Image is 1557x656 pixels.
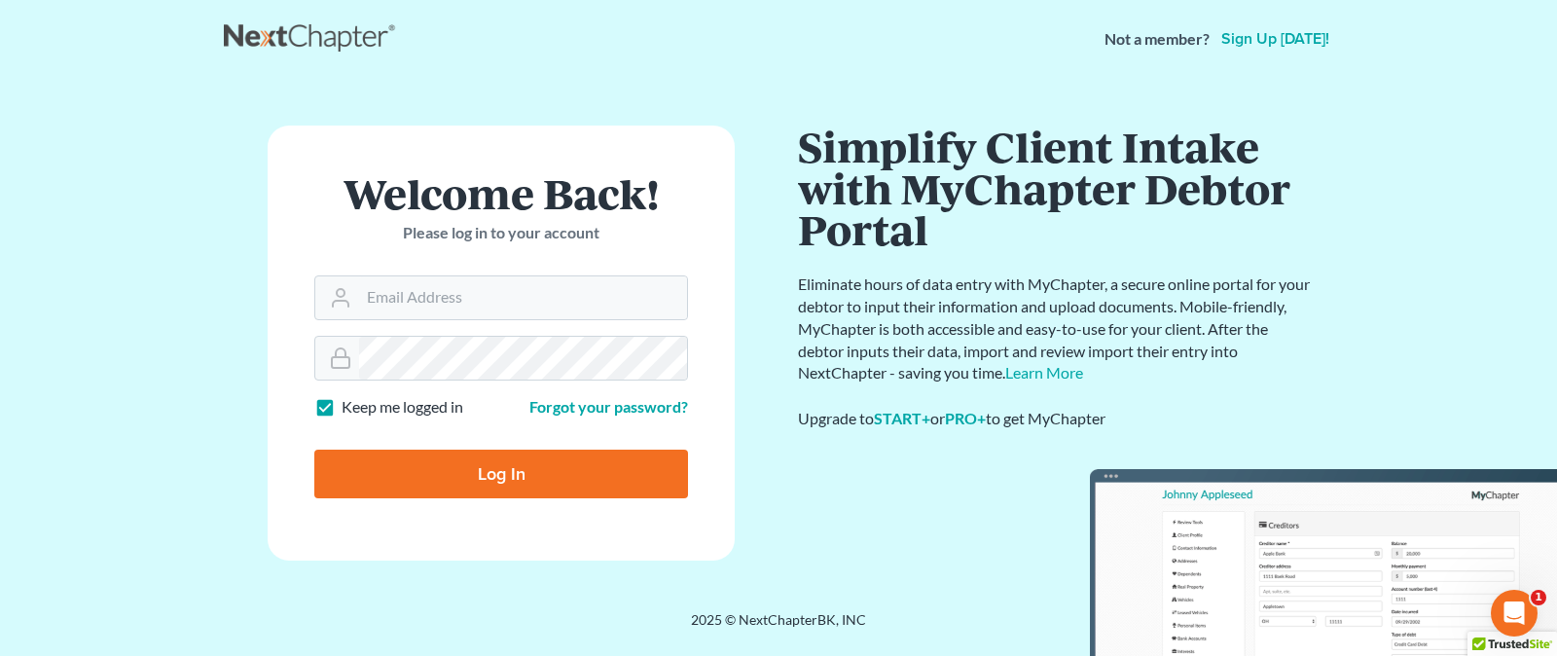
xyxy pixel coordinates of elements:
div: 2025 © NextChapterBK, INC [224,610,1333,645]
a: Learn More [1005,363,1083,382]
label: Keep me logged in [342,396,463,419]
h1: Welcome Back! [314,172,688,214]
a: PRO+ [945,409,986,427]
iframe: Intercom live chat [1491,590,1538,637]
p: Eliminate hours of data entry with MyChapter, a secure online portal for your debtor to input the... [798,273,1314,384]
a: START+ [874,409,930,427]
a: Forgot your password? [529,397,688,416]
input: Email Address [359,276,687,319]
div: Upgrade to or to get MyChapter [798,408,1314,430]
strong: Not a member? [1104,28,1210,51]
span: 1 [1531,590,1546,605]
a: Sign up [DATE]! [1217,31,1333,47]
h1: Simplify Client Intake with MyChapter Debtor Portal [798,126,1314,250]
p: Please log in to your account [314,222,688,244]
input: Log In [314,450,688,498]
